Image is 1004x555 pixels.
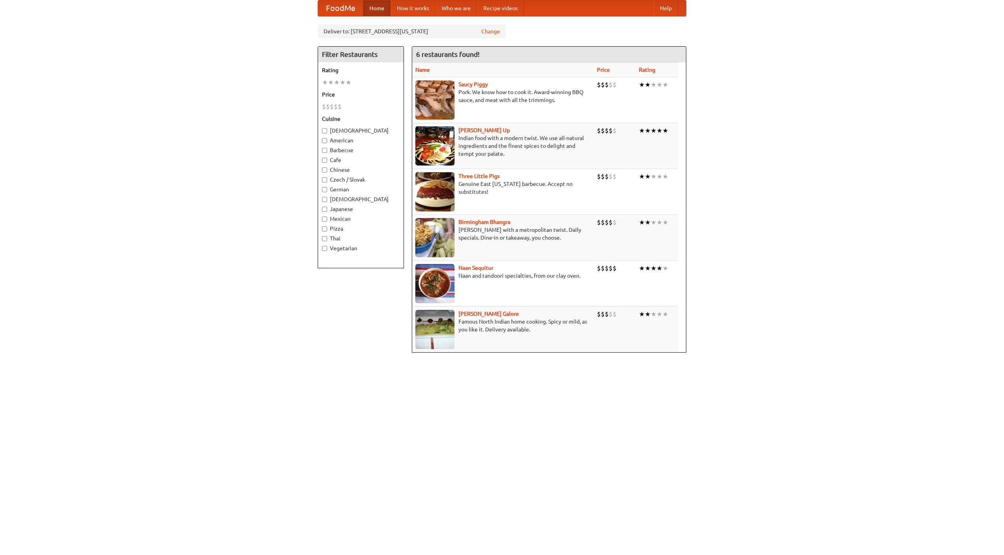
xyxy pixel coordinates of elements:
[481,27,500,35] a: Change
[613,218,617,227] li: $
[645,172,651,181] li: ★
[597,67,610,73] a: Price
[639,264,645,273] li: ★
[605,264,609,273] li: $
[415,218,455,257] img: bhangra.jpg
[322,197,327,202] input: [DEMOGRAPHIC_DATA]
[458,173,500,179] a: Three Little Pigs
[322,115,400,123] h5: Cuisine
[415,310,455,349] img: currygalore.jpg
[415,318,591,333] p: Famous North Indian home cooking. Spicy or mild, as you like it. Delivery available.
[322,66,400,74] h5: Rating
[322,244,400,252] label: Vegetarian
[322,128,327,133] input: [DEMOGRAPHIC_DATA]
[651,172,657,181] li: ★
[415,126,455,166] img: curryup.jpg
[322,246,327,251] input: Vegetarian
[613,80,617,89] li: $
[334,78,340,87] li: ★
[318,0,363,16] a: FoodMe
[662,80,668,89] li: ★
[651,310,657,318] li: ★
[613,264,617,273] li: $
[415,80,455,120] img: saucy.jpg
[613,310,617,318] li: $
[435,0,477,16] a: Who we are
[645,80,651,89] li: ★
[645,310,651,318] li: ★
[322,102,326,111] li: $
[601,264,605,273] li: $
[322,91,400,98] h5: Price
[597,310,601,318] li: $
[326,102,330,111] li: $
[645,218,651,227] li: ★
[609,310,613,318] li: $
[662,172,668,181] li: ★
[322,158,327,163] input: Cafe
[597,264,601,273] li: $
[609,172,613,181] li: $
[639,172,645,181] li: ★
[651,80,657,89] li: ★
[639,310,645,318] li: ★
[322,176,400,184] label: Czech / Slovak
[322,225,400,233] label: Pizza
[322,217,327,222] input: Mexican
[322,177,327,182] input: Czech / Slovak
[605,80,609,89] li: $
[458,127,510,133] a: [PERSON_NAME] Up
[651,126,657,135] li: ★
[657,218,662,227] li: ★
[657,310,662,318] li: ★
[322,138,327,143] input: American
[601,172,605,181] li: $
[639,67,655,73] a: Rating
[458,81,488,87] a: Saucy Piggy
[416,51,480,58] ng-pluralize: 6 restaurants found!
[601,80,605,89] li: $
[597,126,601,135] li: $
[651,264,657,273] li: ★
[334,102,338,111] li: $
[657,126,662,135] li: ★
[322,148,327,153] input: Barbecue
[322,146,400,154] label: Barbecue
[639,126,645,135] li: ★
[415,134,591,158] p: Indian food with a modern twist. We use all-natural ingredients and the finest spices to delight ...
[318,24,506,38] div: Deliver to: [STREET_ADDRESS][US_STATE]
[322,226,327,231] input: Pizza
[605,218,609,227] li: $
[322,78,328,87] li: ★
[322,207,327,212] input: Japanese
[458,219,510,225] b: Birmingham Bhangra
[645,126,651,135] li: ★
[605,172,609,181] li: $
[458,311,519,317] a: [PERSON_NAME] Galore
[601,218,605,227] li: $
[662,218,668,227] li: ★
[415,67,430,73] a: Name
[340,78,346,87] li: ★
[662,126,668,135] li: ★
[657,264,662,273] li: ★
[601,310,605,318] li: $
[597,80,601,89] li: $
[609,218,613,227] li: $
[363,0,391,16] a: Home
[415,226,591,242] p: [PERSON_NAME] with a metropolitan twist. Daily specials. Dine-in or takeaway, you choose.
[322,187,327,192] input: German
[458,265,493,271] a: Naan Sequitur
[322,195,400,203] label: [DEMOGRAPHIC_DATA]
[657,80,662,89] li: ★
[613,126,617,135] li: $
[597,172,601,181] li: $
[609,80,613,89] li: $
[662,310,668,318] li: ★
[657,172,662,181] li: ★
[654,0,678,16] a: Help
[415,264,455,303] img: naansequitur.jpg
[322,235,400,242] label: Thai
